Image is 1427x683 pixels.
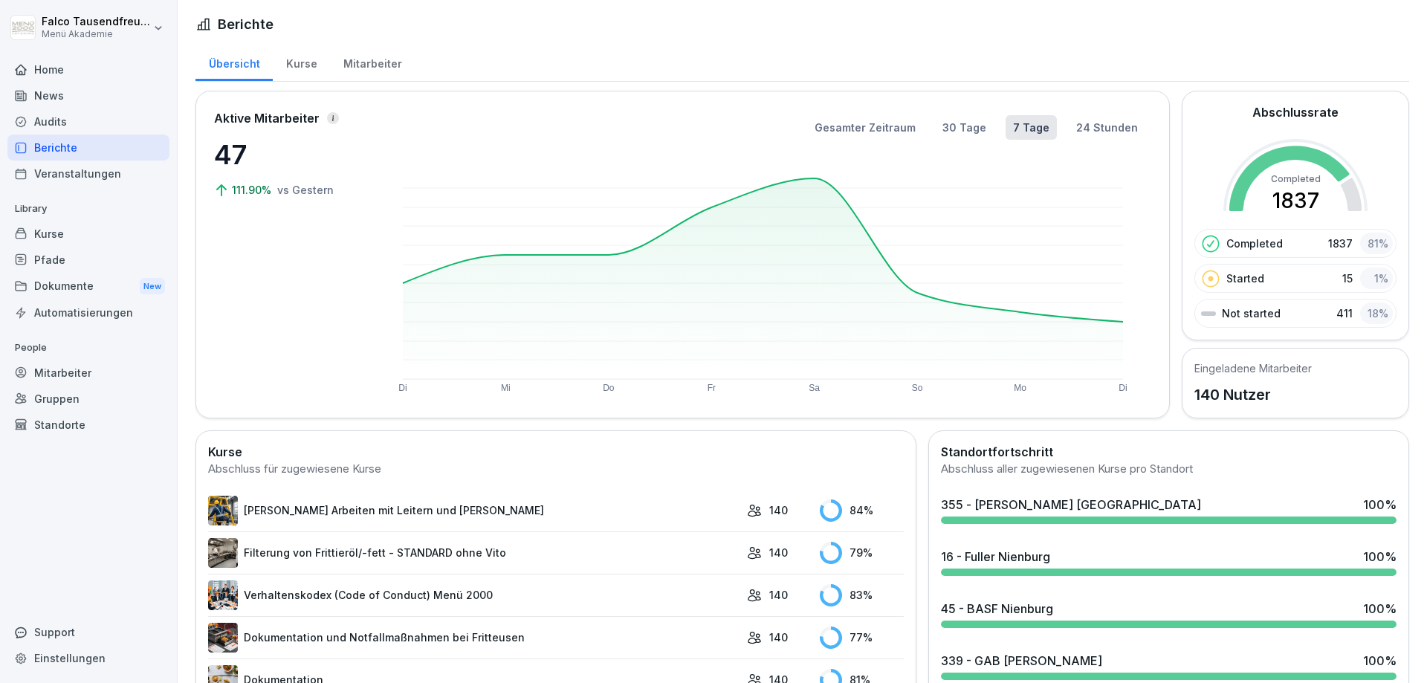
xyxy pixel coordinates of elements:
p: 1837 [1328,236,1353,251]
div: New [140,278,165,295]
text: Fr [708,383,716,393]
a: Übersicht [195,43,273,81]
div: Support [7,619,169,645]
div: 83 % [820,584,905,606]
div: 79 % [820,542,905,564]
p: 411 [1336,305,1353,321]
div: 45 - BASF Nienburg [941,600,1053,618]
p: Aktive Mitarbeiter [214,109,320,127]
img: hh3kvobgi93e94d22i1c6810.png [208,580,238,610]
a: Gruppen [7,386,169,412]
a: Standorte [7,412,169,438]
text: Do [603,383,615,393]
p: 140 [769,587,788,603]
p: Library [7,197,169,221]
p: Menü Akademie [42,29,150,39]
a: Automatisierungen [7,300,169,326]
h2: Standortfortschritt [941,443,1397,461]
p: 140 [769,629,788,645]
p: Falco Tausendfreund [42,16,150,28]
text: Sa [809,383,820,393]
div: 16 - Fuller Nienburg [941,548,1050,566]
p: 47 [214,135,363,175]
h5: Eingeladene Mitarbeiter [1194,360,1312,376]
img: t30obnioake0y3p0okzoia1o.png [208,623,238,653]
button: Gesamter Zeitraum [807,115,923,140]
button: 7 Tage [1006,115,1057,140]
div: Abschluss für zugewiesene Kurse [208,461,904,478]
a: Einstellungen [7,645,169,671]
p: 140 Nutzer [1194,383,1312,406]
div: Dokumente [7,273,169,300]
a: Verhaltenskodex (Code of Conduct) Menü 2000 [208,580,740,610]
div: 77 % [820,627,905,649]
p: 15 [1342,271,1353,286]
a: [PERSON_NAME] Arbeiten mit Leitern und [PERSON_NAME] [208,496,740,525]
div: 1 % [1360,268,1393,289]
a: DokumenteNew [7,273,169,300]
p: vs Gestern [277,182,334,198]
h2: Abschlussrate [1252,103,1339,121]
text: So [912,383,923,393]
div: Abschluss aller zugewiesenen Kurse pro Standort [941,461,1397,478]
a: 45 - BASF Nienburg100% [935,594,1402,634]
div: 100 % [1363,652,1397,670]
p: 140 [769,502,788,518]
h2: Kurse [208,443,904,461]
img: lnrteyew03wyeg2dvomajll7.png [208,538,238,568]
a: Home [7,56,169,82]
p: Not started [1222,305,1281,321]
a: 16 - Fuller Nienburg100% [935,542,1402,582]
p: 111.90% [232,182,274,198]
a: Kurse [7,221,169,247]
a: Audits [7,109,169,135]
div: 100 % [1363,600,1397,618]
div: 100 % [1363,496,1397,514]
div: 81 % [1360,233,1393,254]
a: 355 - [PERSON_NAME] [GEOGRAPHIC_DATA]100% [935,490,1402,530]
text: Mi [501,383,511,393]
a: Mitarbeiter [330,43,415,81]
div: 84 % [820,499,905,522]
a: Mitarbeiter [7,360,169,386]
a: Pfade [7,247,169,273]
text: Di [398,383,407,393]
div: 355 - [PERSON_NAME] [GEOGRAPHIC_DATA] [941,496,1201,514]
h1: Berichte [218,14,274,34]
p: Started [1226,271,1264,286]
p: Completed [1226,236,1283,251]
p: People [7,336,169,360]
button: 30 Tage [935,115,994,140]
a: Dokumentation und Notfallmaßnahmen bei Fritteusen [208,623,740,653]
p: 140 [769,545,788,560]
button: 24 Stunden [1069,115,1145,140]
a: Berichte [7,135,169,161]
div: 339 - GAB [PERSON_NAME] [941,652,1102,670]
img: v7bxruicv7vvt4ltkcopmkzf.png [208,496,238,525]
text: Mo [1014,383,1026,393]
a: Kurse [273,43,330,81]
a: Veranstaltungen [7,161,169,187]
a: News [7,82,169,109]
div: 18 % [1360,302,1393,324]
a: Filterung von Frittieröl/-fett - STANDARD ohne Vito [208,538,740,568]
div: 100 % [1363,548,1397,566]
text: Di [1119,383,1127,393]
